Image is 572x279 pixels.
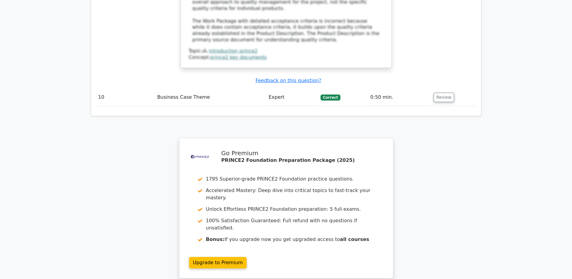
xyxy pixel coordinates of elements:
[255,78,321,83] a: Feedback on this question?
[189,257,247,268] a: Upgrade to Premium
[189,48,384,54] div: Topic:
[155,89,266,106] td: Business Case Theme
[189,54,384,61] div: Concept:
[210,54,267,60] a: prince2 key documents
[209,48,258,54] a: introduction prince2
[96,89,155,106] td: 10
[368,89,431,106] td: 0:50 min.
[266,89,318,106] td: Expert
[321,95,340,101] span: Correct
[434,93,454,102] button: Review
